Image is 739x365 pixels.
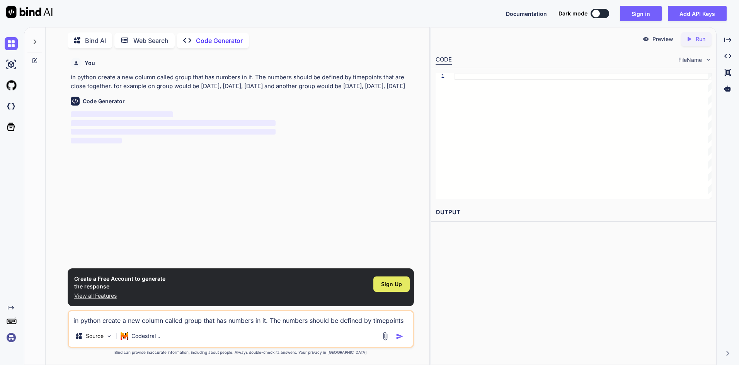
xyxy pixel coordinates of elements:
[71,138,122,143] span: ‌
[83,97,125,105] h6: Code Generator
[5,79,18,92] img: githubLight
[431,203,716,222] h2: OUTPUT
[436,55,452,65] div: CODE
[121,332,128,340] img: Codestral 25.01
[506,10,547,18] button: Documentation
[5,37,18,50] img: chat
[106,333,112,339] img: Pick Models
[559,10,587,17] span: Dark mode
[705,56,712,63] img: chevron down
[74,275,165,290] h1: Create a Free Account to generate the response
[396,333,404,340] img: icon
[5,100,18,113] img: darkCloudIdeIcon
[86,332,104,340] p: Source
[652,35,673,43] p: Preview
[381,280,402,288] span: Sign Up
[131,332,160,340] p: Codestral ..
[620,6,662,21] button: Sign in
[71,111,173,117] span: ‌
[6,6,53,18] img: Bind AI
[71,120,276,126] span: ‌
[678,56,702,64] span: FileName
[133,36,169,45] p: Web Search
[436,73,444,80] div: 1
[5,331,18,344] img: signin
[74,292,165,300] p: View all Features
[85,36,106,45] p: Bind AI
[85,59,95,67] h6: You
[668,6,727,21] button: Add API Keys
[196,36,243,45] p: Code Generator
[5,58,18,71] img: ai-studio
[68,350,414,355] p: Bind can provide inaccurate information, including about people. Always double-check its answers....
[642,36,649,43] img: preview
[696,35,705,43] p: Run
[506,10,547,17] span: Documentation
[71,129,276,135] span: ‌
[71,73,412,90] p: in python create a new column called group that has numbers in it. The numbers should be defined ...
[381,332,390,341] img: attachment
